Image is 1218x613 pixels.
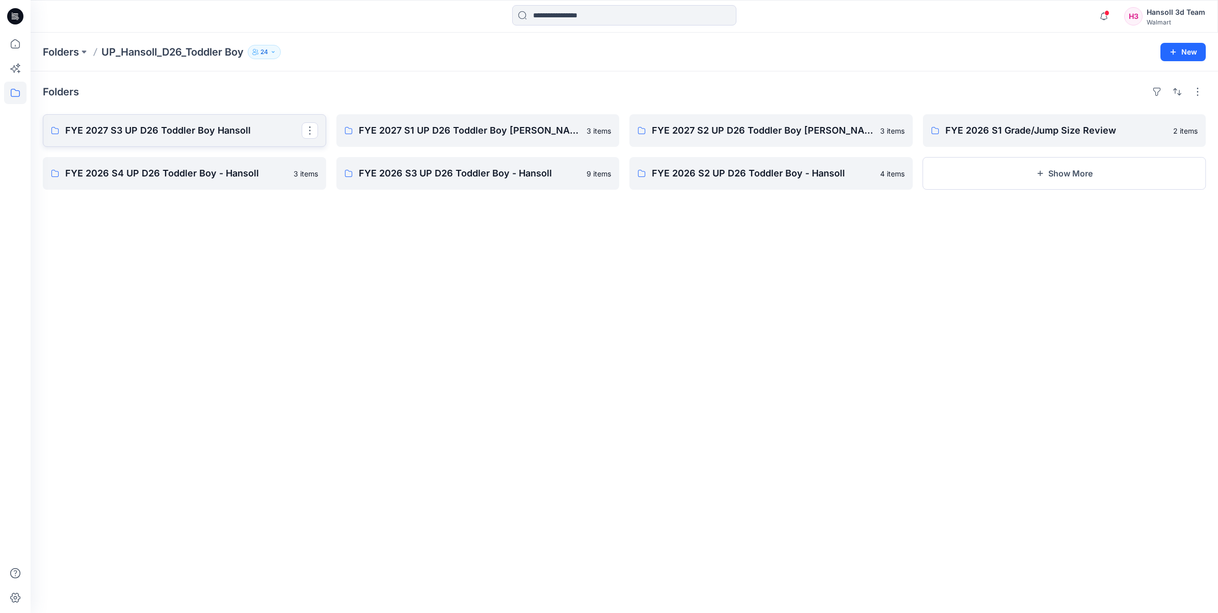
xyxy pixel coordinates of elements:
p: 24 [260,46,268,58]
div: Hansoll 3d Team [1147,6,1205,18]
a: Folders [43,45,79,59]
a: FYE 2026 S4 UP D26 Toddler Boy - Hansoll3 items [43,157,326,190]
p: 2 items [1173,125,1198,136]
p: FYE 2027 S1 UP D26 Toddler Boy [PERSON_NAME] [359,123,581,138]
p: FYE 2027 S3 UP D26 Toddler Boy Hansoll [65,123,302,138]
button: New [1160,43,1206,61]
p: 3 items [587,125,611,136]
p: 4 items [880,168,905,179]
p: FYE 2026 S2 UP D26 Toddler Boy - Hansoll [652,166,874,181]
a: FYE 2027 S2 UP D26 Toddler Boy [PERSON_NAME]3 items [629,114,913,147]
button: 24 [248,45,281,59]
p: 3 items [880,125,905,136]
a: FYE 2026 S2 UP D26 Toddler Boy - Hansoll4 items [629,157,913,190]
h4: Folders [43,86,79,98]
div: H3 [1124,7,1143,25]
a: FYE 2026 S1 Grade/Jump Size Review2 items [923,114,1206,147]
p: UP_Hansoll_D26_Toddler Boy [101,45,244,59]
p: FYE 2026 S3 UP D26 Toddler Boy - Hansoll [359,166,581,181]
p: FYE 2026 S1 Grade/Jump Size Review [945,123,1168,138]
button: Show More [923,157,1206,190]
a: FYE 2026 S3 UP D26 Toddler Boy - Hansoll9 items [336,157,620,190]
a: FYE 2027 S1 UP D26 Toddler Boy [PERSON_NAME]3 items [336,114,620,147]
p: FYE 2027 S2 UP D26 Toddler Boy [PERSON_NAME] [652,123,874,138]
p: 9 items [587,168,611,179]
div: Walmart [1147,18,1205,26]
a: FYE 2027 S3 UP D26 Toddler Boy Hansoll [43,114,326,147]
p: FYE 2026 S4 UP D26 Toddler Boy - Hansoll [65,166,287,181]
p: 3 items [294,168,318,179]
